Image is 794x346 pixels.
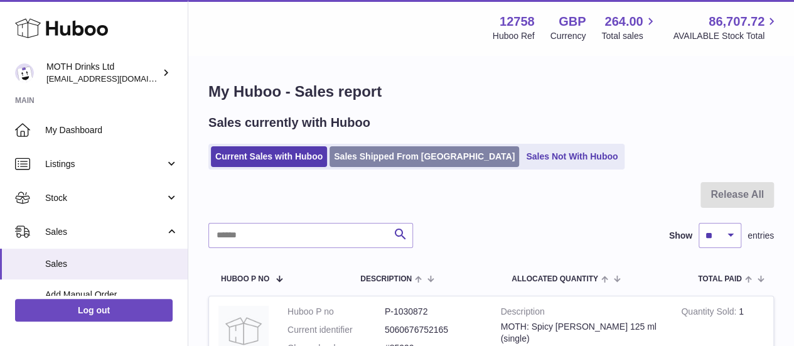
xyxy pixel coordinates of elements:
[208,82,774,102] h1: My Huboo - Sales report
[45,258,178,270] span: Sales
[45,192,165,204] span: Stock
[601,30,657,42] span: Total sales
[330,146,519,167] a: Sales Shipped From [GEOGRAPHIC_DATA]
[45,289,178,301] span: Add Manual Order
[681,306,739,320] strong: Quantity Sold
[46,73,185,84] span: [EMAIL_ADDRESS][DOMAIN_NAME]
[211,146,327,167] a: Current Sales with Huboo
[673,13,779,42] a: 86,707.72 AVAILABLE Stock Total
[501,306,663,321] strong: Description
[698,275,742,283] span: Total paid
[287,324,385,336] dt: Current identifier
[512,275,598,283] span: ALLOCATED Quantity
[45,124,178,136] span: My Dashboard
[673,30,779,42] span: AVAILABLE Stock Total
[559,13,586,30] strong: GBP
[45,226,165,238] span: Sales
[501,321,663,345] div: MOTH: Spicy [PERSON_NAME] 125 ml (single)
[522,146,622,167] a: Sales Not With Huboo
[748,230,774,242] span: entries
[709,13,764,30] span: 86,707.72
[385,306,482,318] dd: P-1030872
[604,13,643,30] span: 264.00
[45,158,165,170] span: Listings
[360,275,412,283] span: Description
[208,114,370,131] h2: Sales currently with Huboo
[493,30,535,42] div: Huboo Ref
[287,306,385,318] dt: Huboo P no
[385,324,482,336] dd: 5060676752165
[46,61,159,85] div: MOTH Drinks Ltd
[550,30,586,42] div: Currency
[15,63,34,82] img: orders@mothdrinks.com
[500,13,535,30] strong: 12758
[669,230,692,242] label: Show
[601,13,657,42] a: 264.00 Total sales
[15,299,173,322] a: Log out
[221,275,269,283] span: Huboo P no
